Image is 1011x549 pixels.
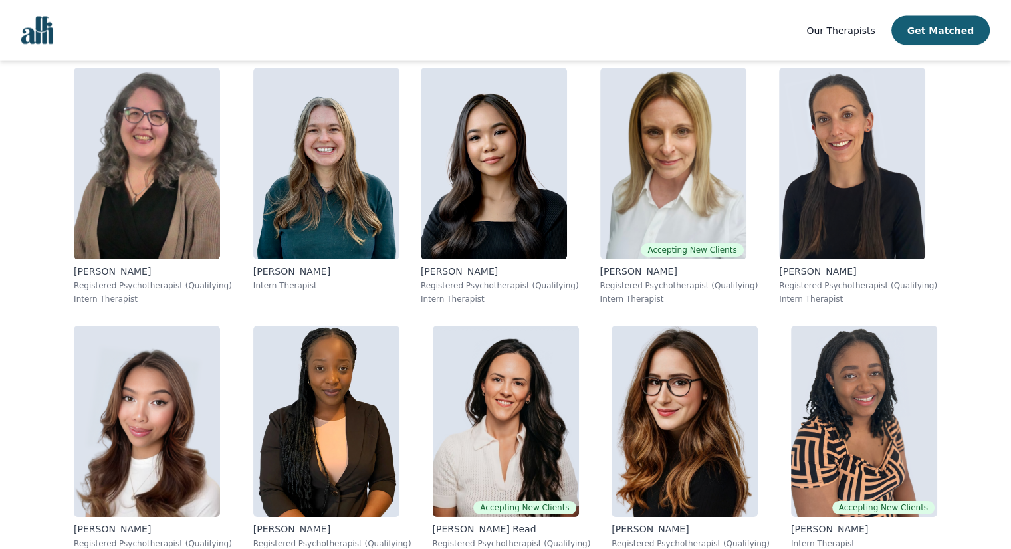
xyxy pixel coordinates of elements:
img: Megan_Ridout [600,68,746,259]
p: [PERSON_NAME] [74,265,232,278]
p: [PERSON_NAME] [791,522,937,536]
p: Intern Therapist [253,280,399,291]
p: [PERSON_NAME] [74,522,232,536]
img: Kerri_Read [433,326,579,517]
img: Hazel Erika_Diaz [74,326,220,517]
p: [PERSON_NAME] [253,265,399,278]
p: Intern Therapist [779,294,937,304]
p: Registered Psychotherapist (Qualifying) [421,280,579,291]
a: Megan_RidoutAccepting New Clients[PERSON_NAME]Registered Psychotherapist (Qualifying)Intern Thera... [590,57,769,315]
img: Tamara_Delpratt [253,326,399,517]
img: Natalie_Baillargeon [612,326,758,517]
span: Accepting New Clients [832,501,935,514]
p: Registered Psychotherapist (Qualifying) [74,280,232,291]
p: [PERSON_NAME] [253,522,411,536]
a: Kathleen_Hastings[PERSON_NAME]Registered Psychotherapist (Qualifying)Intern Therapist [63,57,243,315]
a: Erika_Olis[PERSON_NAME]Registered Psychotherapist (Qualifying)Intern Therapist [410,57,590,315]
p: Registered Psychotherapist (Qualifying) [433,538,591,549]
p: Registered Psychotherapist (Qualifying) [779,280,937,291]
img: Faith_Daniels [791,326,937,517]
a: Leeann_Sill[PERSON_NAME]Registered Psychotherapist (Qualifying)Intern Therapist [768,57,948,315]
p: [PERSON_NAME] [421,265,579,278]
img: Sarah_Cumming [253,68,399,259]
p: [PERSON_NAME] [779,265,937,278]
p: Intern Therapist [791,538,937,549]
p: Intern Therapist [74,294,232,304]
p: Intern Therapist [421,294,579,304]
p: Registered Psychotherapist (Qualifying) [612,538,770,549]
button: Get Matched [891,16,990,45]
img: Erika_Olis [421,68,567,259]
span: Accepting New Clients [641,243,743,257]
p: Registered Psychotherapist (Qualifying) [74,538,232,549]
img: Kathleen_Hastings [74,68,220,259]
img: alli logo [21,17,53,45]
p: Intern Therapist [600,294,758,304]
span: Accepting New Clients [473,501,576,514]
a: Sarah_Cumming[PERSON_NAME]Intern Therapist [243,57,410,315]
p: [PERSON_NAME] Read [433,522,591,536]
span: Our Therapists [806,25,875,36]
p: Registered Psychotherapist (Qualifying) [600,280,758,291]
a: Our Therapists [806,23,875,39]
p: [PERSON_NAME] [600,265,758,278]
img: Leeann_Sill [779,68,925,259]
p: Registered Psychotherapist (Qualifying) [253,538,411,549]
p: [PERSON_NAME] [612,522,770,536]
